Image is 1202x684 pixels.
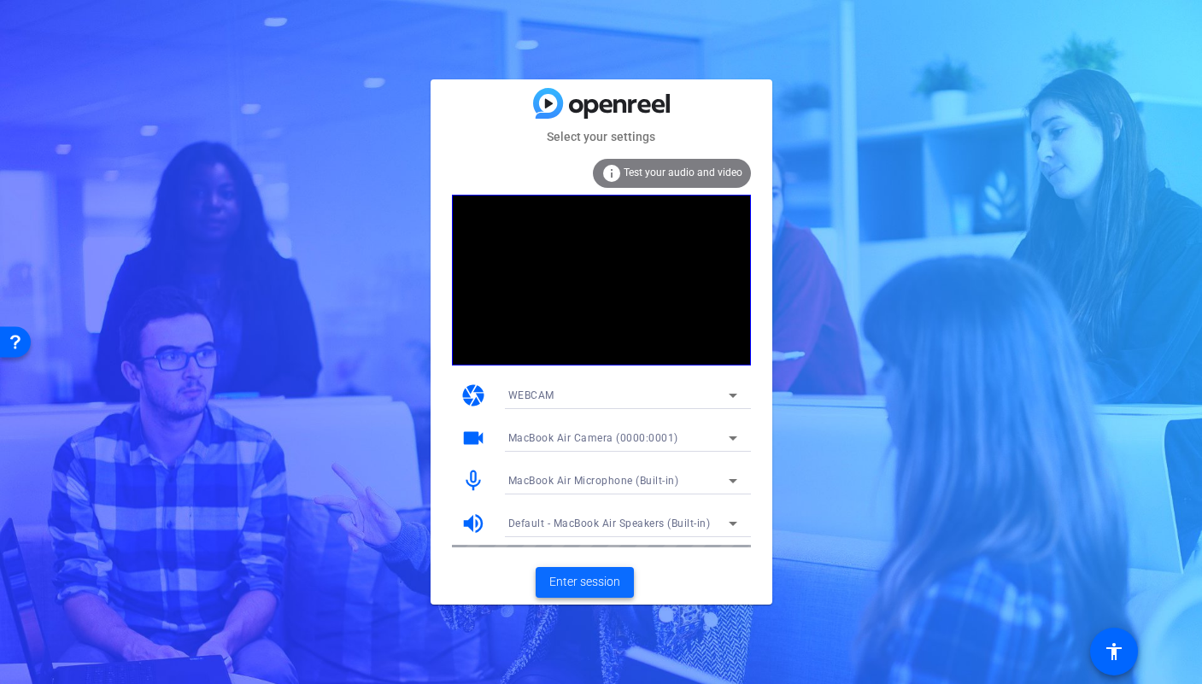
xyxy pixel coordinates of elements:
img: blue-gradient.svg [533,88,670,118]
span: Enter session [549,573,620,591]
mat-icon: info [601,163,622,184]
mat-icon: camera [460,383,486,408]
mat-icon: mic_none [460,468,486,494]
span: MacBook Air Camera (0000:0001) [508,432,678,444]
mat-card-subtitle: Select your settings [431,127,772,146]
mat-icon: accessibility [1104,641,1124,662]
button: Enter session [536,567,634,598]
span: MacBook Air Microphone (Built-in) [508,475,679,487]
span: WEBCAM [508,389,554,401]
mat-icon: videocam [460,425,486,451]
span: Default - MacBook Air Speakers (Built-in) [508,517,711,529]
span: Test your audio and video [624,167,742,178]
mat-icon: volume_up [460,511,486,536]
